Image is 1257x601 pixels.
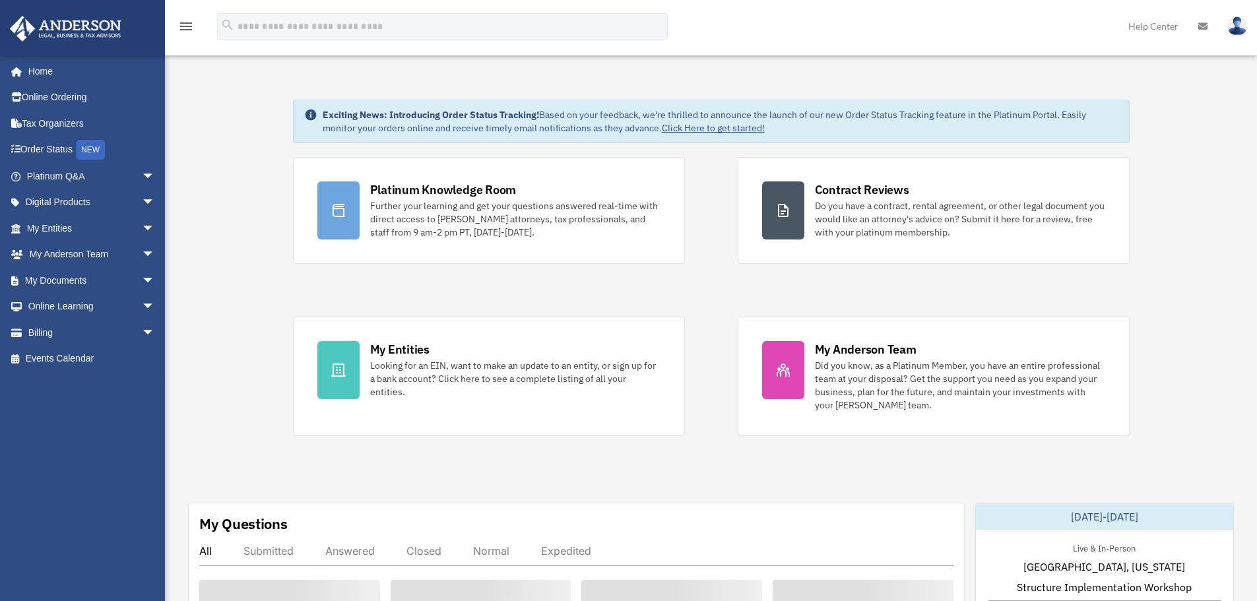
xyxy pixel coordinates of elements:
span: Structure Implementation Workshop [1017,579,1192,595]
div: Submitted [243,544,294,557]
div: Contract Reviews [815,181,909,198]
span: arrow_drop_down [142,319,168,346]
i: search [220,18,235,32]
a: Online Learningarrow_drop_down [9,294,175,320]
img: Anderson Advisors Platinum Portal [6,16,125,42]
a: My Entitiesarrow_drop_down [9,215,175,241]
a: menu [178,23,194,34]
i: menu [178,18,194,34]
a: Online Ordering [9,84,175,111]
a: Digital Productsarrow_drop_down [9,189,175,216]
div: NEW [76,140,105,160]
div: My Entities [370,341,430,358]
a: Order StatusNEW [9,137,175,164]
span: arrow_drop_down [142,189,168,216]
div: All [199,544,212,557]
span: [GEOGRAPHIC_DATA], [US_STATE] [1023,559,1185,575]
a: Events Calendar [9,346,175,372]
div: My Anderson Team [815,341,917,358]
div: Platinum Knowledge Room [370,181,517,198]
span: arrow_drop_down [142,163,168,190]
a: My Documentsarrow_drop_down [9,267,175,294]
div: Did you know, as a Platinum Member, you have an entire professional team at your disposal? Get th... [815,359,1105,412]
a: My Anderson Team Did you know, as a Platinum Member, you have an entire professional team at your... [738,317,1130,436]
div: My Questions [199,514,288,534]
a: Click Here to get started! [662,122,765,134]
span: arrow_drop_down [142,294,168,321]
div: Looking for an EIN, want to make an update to an entity, or sign up for a bank account? Click her... [370,359,661,398]
a: Tax Organizers [9,110,175,137]
div: [DATE]-[DATE] [976,503,1233,530]
span: arrow_drop_down [142,241,168,269]
div: Closed [406,544,441,557]
div: Normal [473,544,509,557]
a: Home [9,58,168,84]
div: Further your learning and get your questions answered real-time with direct access to [PERSON_NAM... [370,199,661,239]
div: Based on your feedback, we're thrilled to announce the launch of our new Order Status Tracking fe... [323,108,1118,135]
div: Answered [325,544,375,557]
span: arrow_drop_down [142,267,168,294]
a: My Entities Looking for an EIN, want to make an update to an entity, or sign up for a bank accoun... [293,317,685,436]
a: Platinum Knowledge Room Further your learning and get your questions answered real-time with dire... [293,157,685,264]
a: Platinum Q&Aarrow_drop_down [9,163,175,189]
a: My Anderson Teamarrow_drop_down [9,241,175,268]
strong: Exciting News: Introducing Order Status Tracking! [323,109,539,121]
a: Contract Reviews Do you have a contract, rental agreement, or other legal document you would like... [738,157,1130,264]
span: arrow_drop_down [142,215,168,242]
div: Expedited [541,544,591,557]
div: Live & In-Person [1062,540,1146,554]
a: Billingarrow_drop_down [9,319,175,346]
div: Do you have a contract, rental agreement, or other legal document you would like an attorney's ad... [815,199,1105,239]
img: User Pic [1227,16,1247,36]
